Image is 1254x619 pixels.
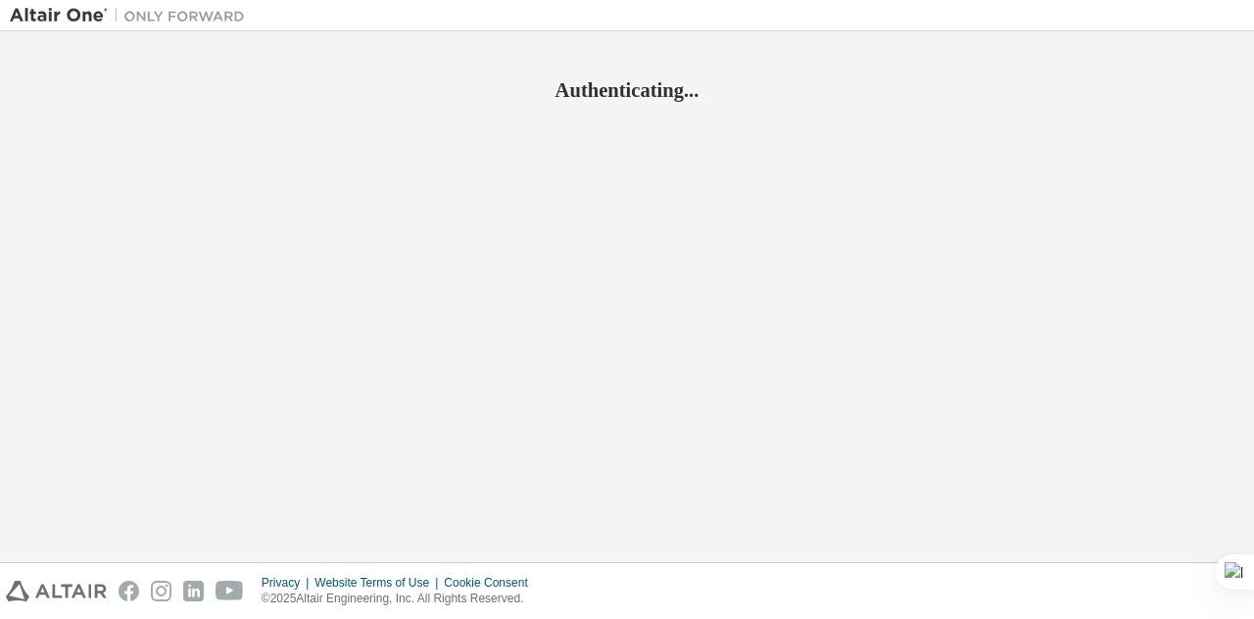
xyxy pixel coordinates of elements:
div: Cookie Consent [444,575,539,591]
img: facebook.svg [119,581,139,601]
img: altair_logo.svg [6,581,107,601]
h2: Authenticating... [10,77,1244,103]
img: Altair One [10,6,255,25]
img: instagram.svg [151,581,171,601]
div: Website Terms of Use [314,575,444,591]
p: © 2025 Altair Engineering, Inc. All Rights Reserved. [262,591,540,607]
img: linkedin.svg [183,581,204,601]
img: youtube.svg [216,581,244,601]
div: Privacy [262,575,314,591]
